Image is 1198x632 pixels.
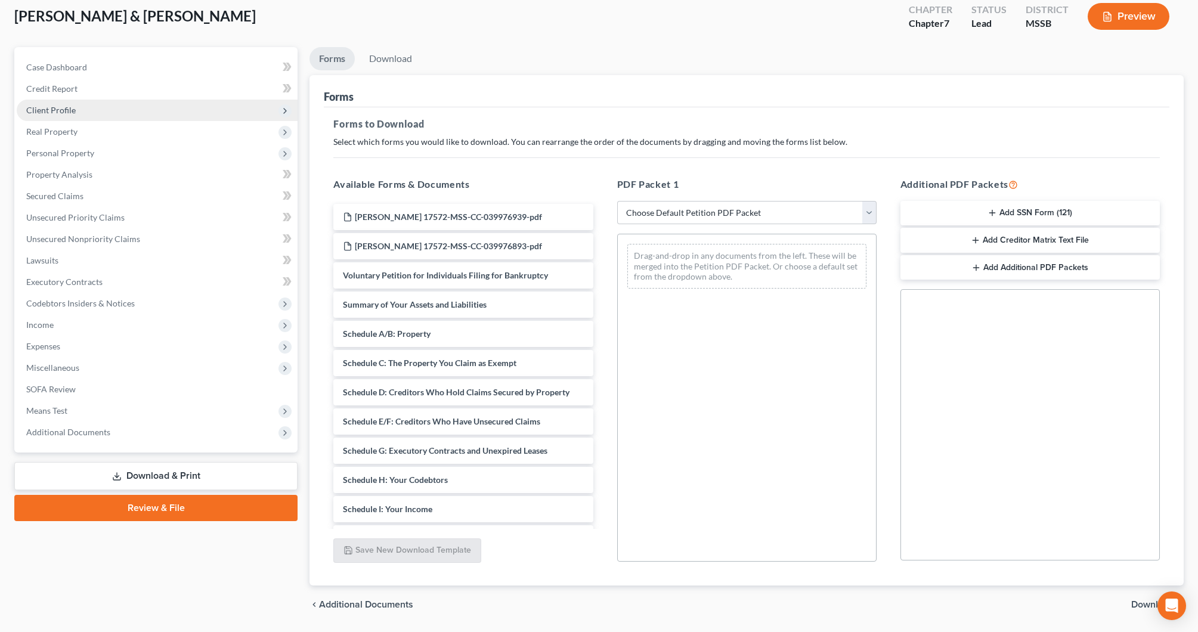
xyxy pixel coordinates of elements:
span: Secured Claims [26,191,83,201]
a: Download & Print [14,462,298,490]
span: Lawsuits [26,255,58,265]
div: Chapter [909,3,952,17]
a: chevron_left Additional Documents [309,600,413,609]
span: [PERSON_NAME] 17572-MSS-CC-039976939-pdf [355,212,542,222]
span: Client Profile [26,105,76,115]
span: Schedule C: The Property You Claim as Exempt [343,358,516,368]
span: Schedule I: Your Income [343,504,432,514]
span: Codebtors Insiders & Notices [26,298,135,308]
span: Download [1131,600,1174,609]
h5: Forms to Download [333,117,1160,131]
div: District [1026,3,1069,17]
p: Select which forms you would like to download. You can rearrange the order of the documents by dr... [333,136,1160,148]
span: Unsecured Priority Claims [26,212,125,222]
div: MSSB [1026,17,1069,30]
span: SOFA Review [26,384,76,394]
span: Schedule G: Executory Contracts and Unexpired Leases [343,445,547,456]
h5: PDF Packet 1 [617,177,877,191]
div: Chapter [909,17,952,30]
a: Forms [309,47,355,70]
a: Credit Report [17,78,298,100]
div: Status [971,3,1007,17]
a: Secured Claims [17,185,298,207]
span: Credit Report [26,83,78,94]
a: Review & File [14,495,298,521]
span: Summary of Your Assets and Liabilities [343,299,487,309]
button: Download chevron_right [1131,600,1184,609]
span: Voluntary Petition for Individuals Filing for Bankruptcy [343,270,548,280]
span: Additional Documents [319,600,413,609]
span: Schedule A/B: Property [343,329,431,339]
span: Case Dashboard [26,62,87,72]
a: Case Dashboard [17,57,298,78]
span: Expenses [26,341,60,351]
div: Forms [324,89,354,104]
a: Unsecured Priority Claims [17,207,298,228]
span: [PERSON_NAME] 17572-MSS-CC-039976893-pdf [355,241,542,251]
span: Schedule E/F: Creditors Who Have Unsecured Claims [343,416,540,426]
a: Executory Contracts [17,271,298,293]
button: Add SSN Form (121) [900,201,1160,226]
span: 7 [944,17,949,29]
span: [PERSON_NAME] & [PERSON_NAME] [14,7,256,24]
button: Preview [1088,3,1169,30]
button: Save New Download Template [333,538,481,563]
a: Download [360,47,422,70]
span: Executory Contracts [26,277,103,287]
span: Unsecured Nonpriority Claims [26,234,140,244]
h5: Available Forms & Documents [333,177,593,191]
div: Open Intercom Messenger [1157,591,1186,620]
a: Lawsuits [17,250,298,271]
a: Property Analysis [17,164,298,185]
span: Property Analysis [26,169,92,179]
div: Drag-and-drop in any documents from the left. These will be merged into the Petition PDF Packet. ... [627,244,866,289]
div: Lead [971,17,1007,30]
span: Schedule D: Creditors Who Hold Claims Secured by Property [343,387,569,397]
a: Unsecured Nonpriority Claims [17,228,298,250]
i: chevron_left [309,600,319,609]
button: Add Additional PDF Packets [900,255,1160,280]
span: Means Test [26,405,67,416]
button: Add Creditor Matrix Text File [900,228,1160,253]
span: Personal Property [26,148,94,158]
span: Miscellaneous [26,363,79,373]
span: Schedule H: Your Codebtors [343,475,448,485]
span: Additional Documents [26,427,110,437]
h5: Additional PDF Packets [900,177,1160,191]
a: SOFA Review [17,379,298,400]
span: Income [26,320,54,330]
span: Real Property [26,126,78,137]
